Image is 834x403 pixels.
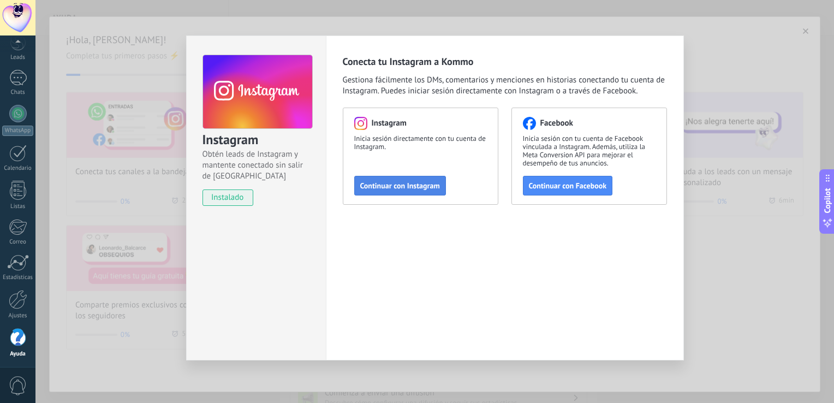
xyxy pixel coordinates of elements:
[2,126,33,136] div: WhatsApp
[523,176,613,195] button: Continuar con Facebook
[343,75,667,97] span: Gestiona fácilmente los DMs, comentarios y menciones en historias conectando tu cuenta de Instagr...
[2,351,34,358] div: Ayuda
[203,189,253,206] span: instalado
[2,239,34,246] div: Correo
[2,54,34,61] div: Leads
[2,203,34,210] div: Listas
[202,131,312,149] h3: Instagram
[540,118,573,129] span: Facebook
[360,182,440,189] span: Continuar con Instagram
[2,312,34,319] div: Ajustes
[2,89,34,96] div: Chats
[2,274,34,281] div: Estadísticas
[354,134,487,151] span: Inicia sesión directamente con tu cuenta de Instagram.
[202,149,312,182] span: Obtén leads de Instagram y mantente conectado sin salir de [GEOGRAPHIC_DATA]
[354,176,446,195] button: Continuar con Instagram
[2,165,34,172] div: Calendario
[529,182,607,189] span: Continuar con Facebook
[372,118,407,129] span: Instagram
[343,55,474,68] span: Conecta tu Instagram a Kommo
[523,134,656,167] span: Inicia sesión con tu cuenta de Facebook vinculada a Instagram. Además, utiliza la Meta Conversion...
[822,188,833,214] span: Copilot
